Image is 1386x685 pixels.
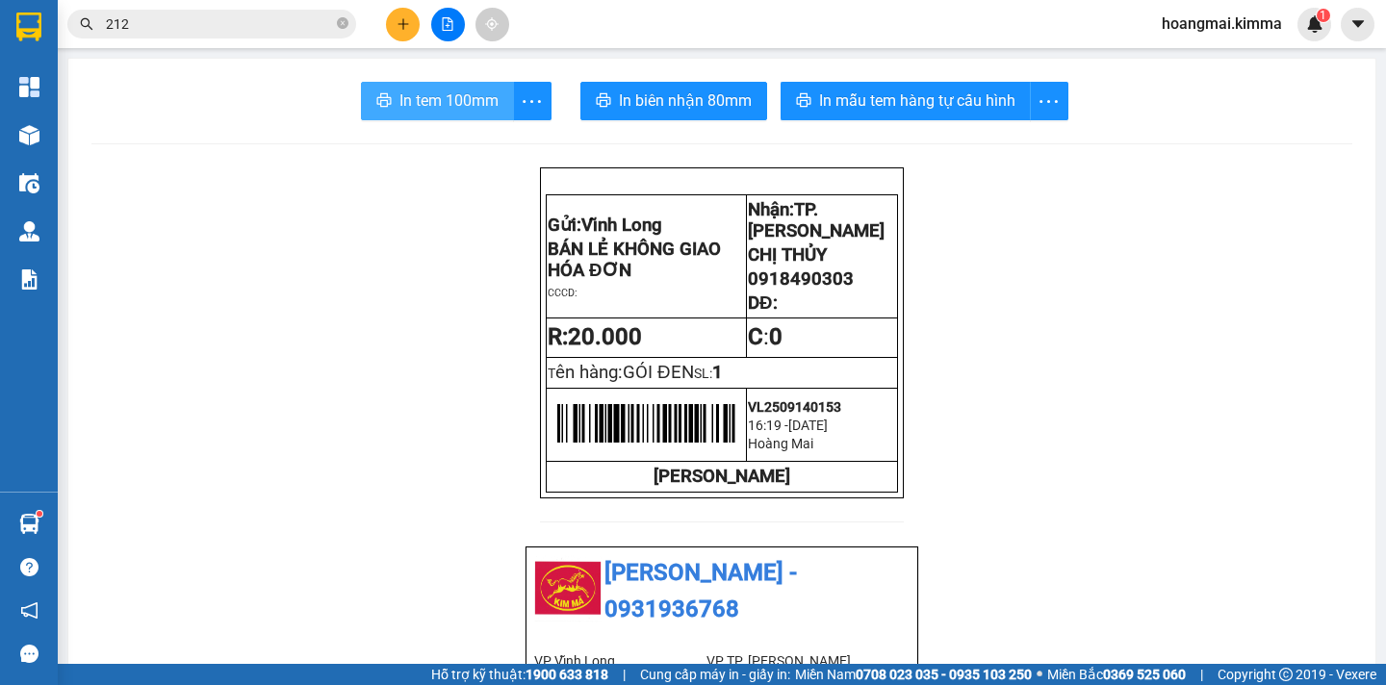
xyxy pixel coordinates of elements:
img: logo.jpg [10,10,77,77]
span: copyright [1279,668,1293,681]
button: more [513,82,552,120]
span: Hỗ trợ kỹ thuật: [431,664,608,685]
span: plus [397,17,410,31]
span: | [623,664,626,685]
li: [PERSON_NAME] - 0931936768 [10,10,279,82]
input: Tìm tên, số ĐT hoặc mã đơn [106,13,333,35]
button: caret-down [1341,8,1374,41]
li: VP Vĩnh Long [10,104,133,125]
strong: 1900 633 818 [526,667,608,682]
span: Nhận: [748,199,885,241]
span: In tem 100mm [399,89,499,113]
span: 1 [712,362,723,383]
span: ⚪️ [1037,671,1042,678]
img: warehouse-icon [19,173,39,193]
span: Miền Bắc [1047,664,1186,685]
span: DĐ: [748,292,777,314]
span: Gửi: [548,215,662,236]
button: more [1030,82,1068,120]
span: printer [796,92,811,111]
span: | [1200,664,1203,685]
button: printerIn biên nhận 80mm [580,82,767,120]
button: file-add [431,8,465,41]
span: search [80,17,93,31]
strong: 0708 023 035 - 0935 103 250 [856,667,1032,682]
span: 0918490303 [748,268,854,290]
span: 16:19 - [748,418,788,433]
span: message [20,645,38,663]
span: TP. [PERSON_NAME] [748,199,885,241]
strong: 0369 525 060 [1103,667,1186,682]
img: logo-vxr [16,13,41,41]
span: hoangmai.kimma [1146,12,1297,36]
span: close-circle [337,15,348,34]
span: 1 [1320,9,1326,22]
sup: 1 [1317,9,1330,22]
li: VP Vĩnh Long [534,650,706,672]
span: CHỊ THỦY [748,244,827,266]
img: dashboard-icon [19,77,39,97]
button: aim [475,8,509,41]
button: printerIn mẫu tem hàng tự cấu hình [781,82,1031,120]
span: environment [10,129,23,142]
span: Vĩnh Long [581,215,662,236]
span: printer [596,92,611,111]
span: caret-down [1349,15,1367,33]
span: Miền Nam [795,664,1032,685]
span: In biên nhận 80mm [619,89,752,113]
span: file-add [441,17,454,31]
span: more [1031,89,1067,114]
img: solution-icon [19,269,39,290]
span: SL: [694,366,712,381]
img: icon-new-feature [1306,15,1323,33]
span: more [514,89,551,114]
span: aim [485,17,499,31]
span: : [748,323,783,350]
sup: 1 [37,511,42,517]
img: warehouse-icon [19,125,39,145]
span: printer [376,92,392,111]
li: VP TP. [PERSON_NAME] [706,650,879,672]
b: 107/1 , Đường 2/9 P1, TP Vĩnh Long [10,128,113,186]
span: GÓI ĐEN [623,362,693,383]
span: CCCD: [548,287,577,299]
span: notification [20,601,38,620]
span: Cung cấp máy in - giấy in: [640,664,790,685]
strong: R: [548,323,642,350]
span: T [548,366,693,381]
li: [PERSON_NAME] - 0931936768 [534,555,910,627]
span: close-circle [337,17,348,29]
img: warehouse-icon [19,221,39,241]
img: warehouse-icon [19,514,39,534]
img: logo.jpg [534,555,602,622]
button: printerIn tem 100mm [361,82,514,120]
span: 20.000 [568,323,642,350]
strong: C [748,323,763,350]
span: ên hàng: [555,362,693,383]
span: 0 [769,323,783,350]
strong: [PERSON_NAME] [654,466,790,487]
span: Hoàng Mai [748,436,813,451]
li: VP TP. [PERSON_NAME] [133,104,256,146]
span: VL2509140153 [748,399,841,415]
span: question-circle [20,558,38,576]
span: In mẫu tem hàng tự cấu hình [819,89,1015,113]
button: plus [386,8,420,41]
span: [DATE] [788,418,828,433]
span: BÁN LẺ KHÔNG GIAO HÓA ĐƠN [548,239,721,281]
